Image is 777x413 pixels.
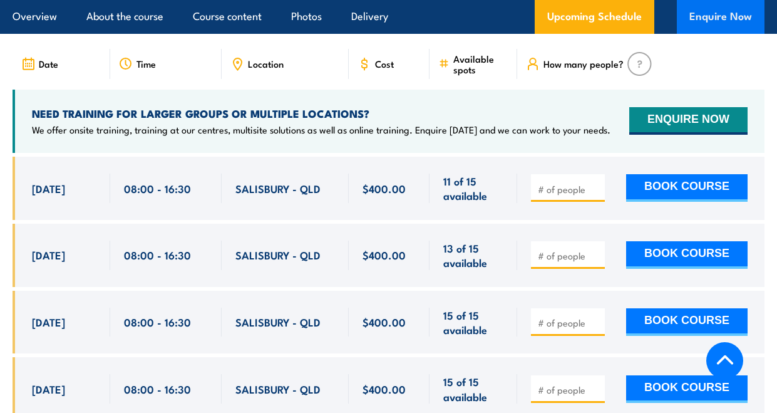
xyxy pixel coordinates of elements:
[32,382,65,396] span: [DATE]
[538,183,600,196] input: # of people
[248,58,284,69] span: Location
[32,248,65,262] span: [DATE]
[124,315,191,329] span: 08:00 - 16:30
[626,241,748,269] button: BOOK COURSE
[32,123,610,136] p: We offer onsite training, training at our centres, multisite solutions as well as online training...
[443,174,503,203] span: 11 of 15 available
[443,241,503,270] span: 13 of 15 available
[32,107,610,120] h4: NEED TRAINING FOR LARGER GROUPS OR MULTIPLE LOCATIONS?
[124,382,191,396] span: 08:00 - 16:30
[124,248,191,262] span: 08:00 - 16:30
[235,315,321,329] span: SALISBURY - QLD
[375,58,394,69] span: Cost
[543,58,624,69] span: How many people?
[363,181,406,196] span: $400.00
[363,315,406,329] span: $400.00
[626,174,748,202] button: BOOK COURSE
[136,58,156,69] span: Time
[626,308,748,336] button: BOOK COURSE
[443,308,503,337] span: 15 of 15 available
[443,374,503,404] span: 15 of 15 available
[39,58,58,69] span: Date
[235,382,321,396] span: SALISBURY - QLD
[538,249,600,262] input: # of people
[32,181,65,196] span: [DATE]
[626,375,748,403] button: BOOK COURSE
[629,107,748,135] button: ENQUIRE NOW
[124,181,191,196] span: 08:00 - 16:30
[363,248,406,262] span: $400.00
[235,248,321,262] span: SALISBURY - QLD
[538,316,600,329] input: # of people
[363,382,406,396] span: $400.00
[235,181,321,196] span: SALISBURY - QLD
[32,315,65,329] span: [DATE]
[538,384,600,396] input: # of people
[453,53,508,75] span: Available spots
